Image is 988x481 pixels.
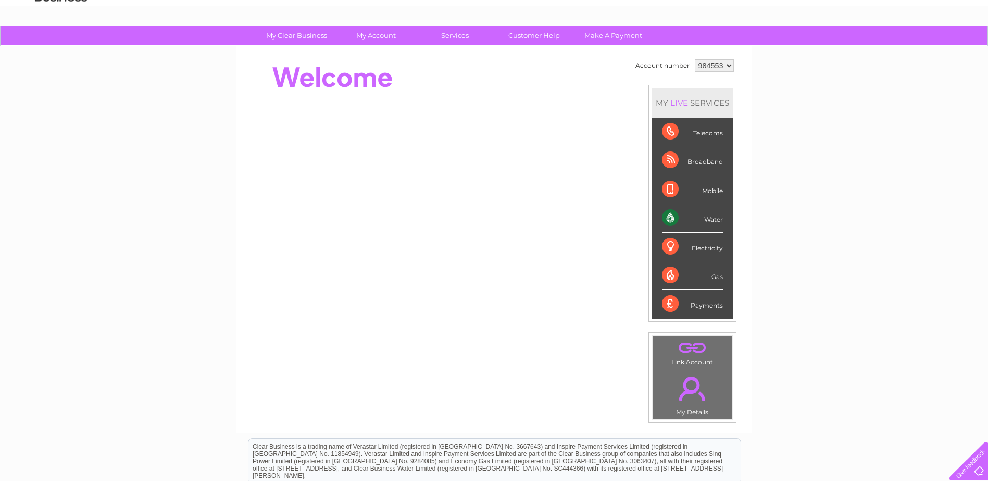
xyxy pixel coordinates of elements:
a: Blog [897,44,912,52]
div: Telecoms [662,118,723,146]
a: . [655,371,730,407]
div: MY SERVICES [652,88,733,118]
a: Contact [919,44,944,52]
div: Clear Business is a trading name of Verastar Limited (registered in [GEOGRAPHIC_DATA] No. 3667643... [248,6,741,50]
a: Customer Help [491,26,577,45]
div: LIVE [668,98,690,108]
a: Telecoms [860,44,891,52]
td: Link Account [652,336,733,369]
img: logo.png [34,27,87,59]
a: Make A Payment [570,26,656,45]
td: My Details [652,368,733,419]
a: 0333 014 3131 [792,5,864,18]
a: Services [412,26,498,45]
a: My Account [333,26,419,45]
td: Account number [633,57,692,74]
div: Gas [662,261,723,290]
div: Mobile [662,175,723,204]
div: Broadband [662,146,723,175]
a: Log out [954,44,978,52]
div: Payments [662,290,723,318]
a: Energy [831,44,854,52]
div: Electricity [662,233,723,261]
a: . [655,339,730,357]
div: Water [662,204,723,233]
a: My Clear Business [254,26,340,45]
a: Water [805,44,824,52]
